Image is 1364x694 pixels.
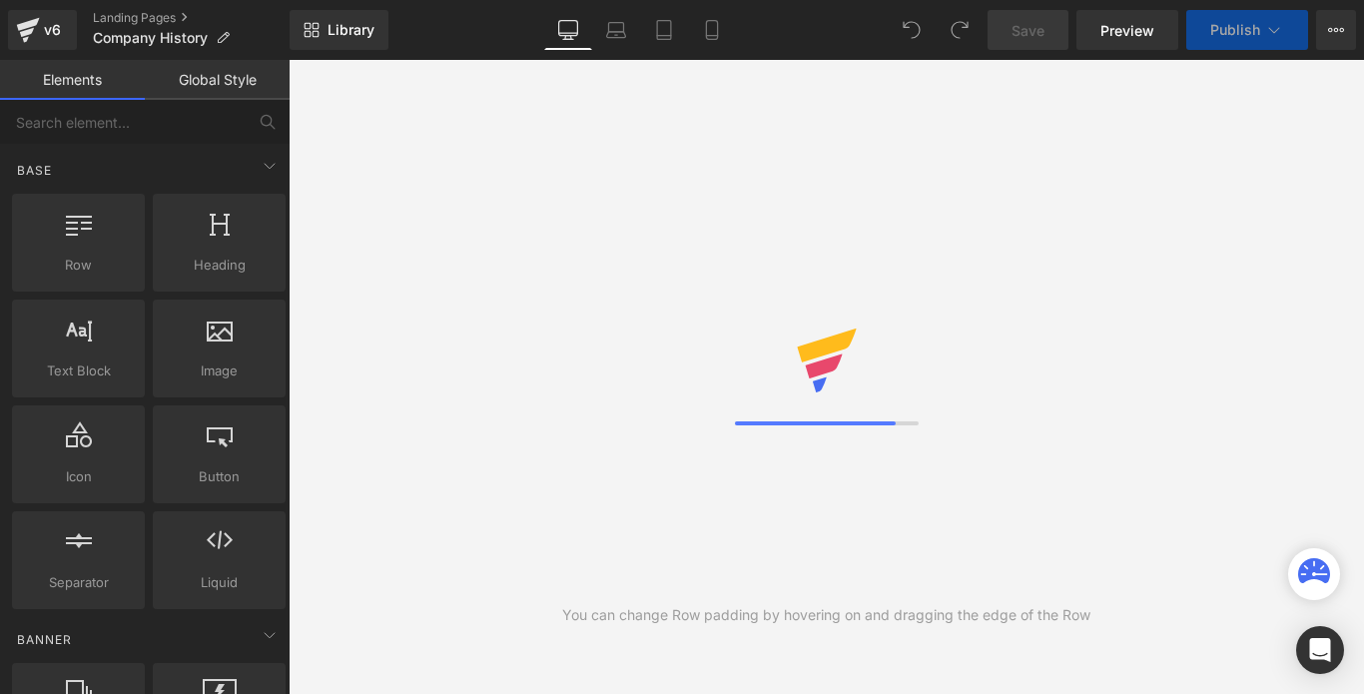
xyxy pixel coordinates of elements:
[15,630,74,649] span: Banner
[18,255,139,276] span: Row
[290,10,388,50] a: New Library
[1100,20,1154,41] span: Preview
[592,10,640,50] a: Laptop
[40,17,65,43] div: v6
[145,60,290,100] a: Global Style
[892,10,932,50] button: Undo
[18,466,139,487] span: Icon
[1076,10,1178,50] a: Preview
[159,466,280,487] span: Button
[18,360,139,381] span: Text Block
[1210,22,1260,38] span: Publish
[1296,626,1344,674] div: Open Intercom Messenger
[8,10,77,50] a: v6
[1316,10,1356,50] button: More
[562,604,1090,626] div: You can change Row padding by hovering on and dragging the edge of the Row
[18,572,139,593] span: Separator
[93,10,290,26] a: Landing Pages
[688,10,736,50] a: Mobile
[1012,20,1044,41] span: Save
[159,360,280,381] span: Image
[15,161,54,180] span: Base
[93,30,208,46] span: Company History
[1186,10,1308,50] button: Publish
[159,255,280,276] span: Heading
[544,10,592,50] a: Desktop
[159,572,280,593] span: Liquid
[940,10,980,50] button: Redo
[328,21,374,39] span: Library
[640,10,688,50] a: Tablet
